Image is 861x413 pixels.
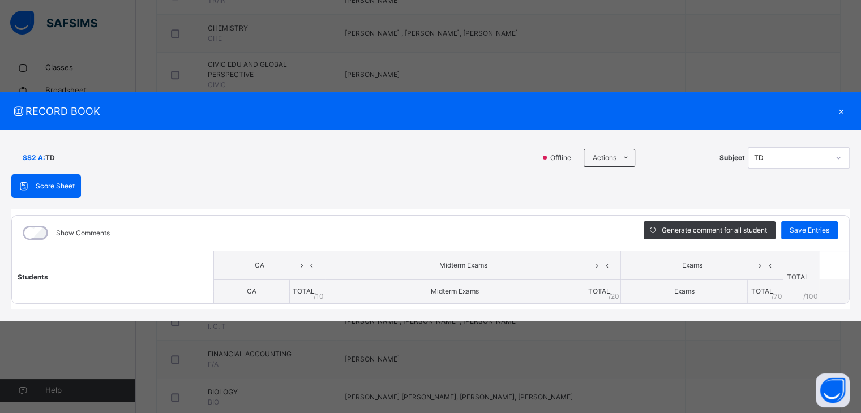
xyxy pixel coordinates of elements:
span: Midterm Exams [431,287,479,295]
span: Generate comment for all student [662,225,767,235]
span: Actions [593,153,616,163]
span: / 70 [771,291,782,302]
span: RECORD BOOK [11,104,833,119]
th: TOTAL [783,251,819,303]
span: Offline [549,153,578,163]
span: / 20 [609,291,619,302]
span: Score Sheet [36,181,75,191]
span: Exams [629,260,756,270]
div: TD [754,153,829,163]
span: Subject [719,153,745,163]
span: Students [18,273,48,281]
span: TOTAL [588,287,610,295]
span: TD [45,153,55,163]
span: TOTAL [293,287,315,295]
span: / 10 [314,291,324,302]
div: × [833,104,850,119]
span: Exams [674,287,695,295]
span: CA [247,287,256,295]
label: Show Comments [56,228,110,238]
span: /100 [803,291,817,302]
span: SS2 A : [23,153,45,163]
span: CA [222,260,297,270]
button: Open asap [816,373,850,407]
span: TOTAL [751,287,773,295]
span: Save Entries [790,225,829,235]
span: Midterm Exams [334,260,593,270]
